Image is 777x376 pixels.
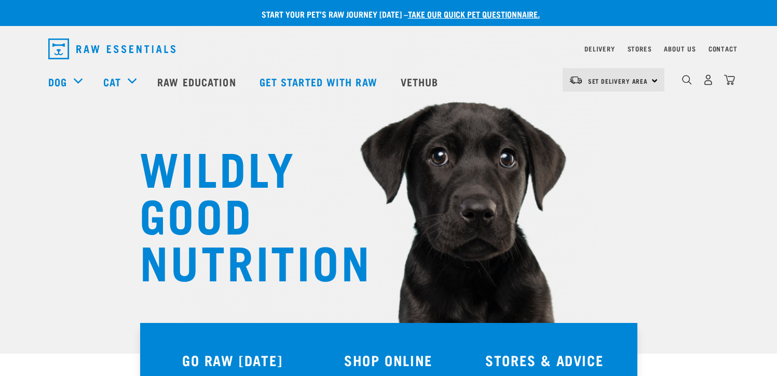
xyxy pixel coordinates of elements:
[48,74,67,89] a: Dog
[724,74,735,85] img: home-icon@2x.png
[140,143,347,283] h1: WILDLY GOOD NUTRITION
[161,352,305,368] h3: GO RAW [DATE]
[703,74,714,85] img: user.png
[569,75,583,85] img: van-moving.png
[682,75,692,85] img: home-icon-1@2x.png
[390,61,452,102] a: Vethub
[249,61,390,102] a: Get started with Raw
[473,352,617,368] h3: STORES & ADVICE
[664,47,696,50] a: About Us
[48,38,175,59] img: Raw Essentials Logo
[408,11,540,16] a: take our quick pet questionnaire.
[588,79,648,83] span: Set Delivery Area
[147,61,249,102] a: Raw Education
[708,47,738,50] a: Contact
[628,47,652,50] a: Stores
[317,352,460,368] h3: SHOP ONLINE
[103,74,121,89] a: Cat
[584,47,615,50] a: Delivery
[40,34,738,63] nav: dropdown navigation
